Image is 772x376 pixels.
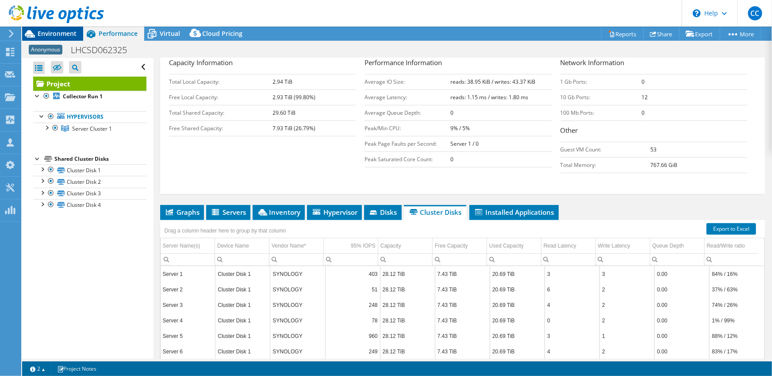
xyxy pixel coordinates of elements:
td: Column Capacity, Value 28.12 TiB [380,266,435,282]
b: reads: 1.15 ms / writes: 1.80 ms [450,93,528,101]
b: Collector Run 1 [63,93,103,100]
td: Average Latency: [365,89,450,105]
b: 12 [641,93,648,101]
div: Read Latency [544,240,576,251]
td: Column Device Name, Filter cell [215,253,269,265]
div: Drag a column header here to group by that column [162,225,288,237]
b: Server 1 / 0 [450,140,479,147]
a: Reports [601,27,644,41]
td: Column Used Capacity, Value 20.69 TiB [490,282,545,297]
a: Export to Excel [707,223,756,235]
td: Guest VM Count: [561,142,651,157]
b: 2.93 TiB (99.80%) [273,93,315,101]
div: Read/Write ratio [707,240,745,251]
td: Column Write Latency, Value 2 [600,297,655,313]
a: Cluster Disk 3 [33,188,146,199]
td: Column Server Name(s), Filter cell [161,253,215,265]
a: Project [33,77,146,91]
td: Peak/Min CPU: [365,120,450,136]
td: Peak Saturated Core Count: [365,151,450,167]
span: CC [748,6,762,20]
td: Column 95% IOPS, Value 960 [325,328,380,344]
h3: Network Information [561,58,747,70]
a: Hypervisors [33,111,146,123]
td: 100 Mb Ports: [561,105,642,120]
div: Queue Depth [653,240,684,251]
td: Column Write Latency, Value 2 [600,282,655,297]
td: Server Name(s) Column [161,238,215,254]
td: Column Read/Write ratio, Value 74% / 26% [710,297,764,313]
td: Column Free Capacity, Value 7.43 TiB [435,344,490,359]
td: Device Name Column [215,238,269,254]
td: Column Capacity, Value 28.12 TiB [380,282,435,297]
td: Total Shared Capacity: [169,105,273,120]
td: Column 95% IOPS, Value 403 [325,266,380,282]
td: Column Write Latency, Value 1 [600,328,655,344]
td: Column Vendor Name*, Value SYNOLOGY [270,344,325,359]
td: Column Free Capacity, Value 7.43 TiB [435,313,490,328]
td: Total Local Capacity: [169,74,273,89]
td: Column Free Capacity, Value 7.43 TiB [435,282,490,297]
td: Free Capacity Column [432,238,487,254]
span: Cloud Pricing [202,29,242,38]
div: Capacity [380,240,401,251]
td: 10 Gb Ports: [561,89,642,105]
td: Column Device Name, Value Cluster Disk 1 [215,282,270,297]
b: 0 [450,109,453,116]
td: Column Device Name, Value Cluster Disk 1 [215,266,270,282]
span: Anonymous [29,45,62,54]
td: Column Server Name(s), Value Server 4 [161,313,215,328]
td: Column Device Name, Value Cluster Disk 1 [215,328,270,344]
div: Server Name(s) [163,240,200,251]
span: Environment [38,29,77,38]
td: Vendor Name* Column [269,238,324,254]
td: Column Read Latency, Value 4 [545,297,600,313]
td: Read/Write ratio Column [704,238,759,254]
td: Column 95% IOPS, Value 78 [325,313,380,328]
b: 0 [450,155,453,163]
div: 95% IOPS [351,240,376,251]
span: Installed Applications [474,208,554,217]
td: Column Used Capacity, Value 20.69 TiB [490,266,545,282]
a: Export [679,27,720,41]
a: Collector Run 1 [33,91,146,102]
td: Column Read Latency, Value 4 [545,344,600,359]
a: Cluster Disk 2 [33,176,146,187]
div: Shared Cluster Disks [54,154,146,164]
b: 0 [641,109,645,116]
td: Free Local Capacity: [169,89,273,105]
td: Column 95% IOPS, Filter cell [323,253,378,265]
td: Column Read/Write ratio, Filter cell [704,253,759,265]
td: Column 95% IOPS, Value 249 [325,344,380,359]
span: Graphs [165,208,200,217]
td: Column Used Capacity, Filter cell [487,253,541,265]
td: Column Queue Depth, Value 0.00 [655,297,710,313]
td: 95% IOPS Column [323,238,378,254]
div: Free Capacity [435,240,468,251]
td: Column Capacity, Value 28.12 TiB [380,344,435,359]
td: Average Queue Depth: [365,105,450,120]
td: Column Used Capacity, Value 20.69 TiB [490,297,545,313]
span: Servers [211,208,246,217]
td: Column Capacity, Value 28.12 TiB [380,313,435,328]
td: 1 Gb Ports: [561,74,642,89]
span: Server Cluster 1 [72,125,112,132]
td: Read Latency Column [541,238,595,254]
a: Share [643,27,680,41]
a: Server Cluster 1 [33,123,146,134]
td: Queue Depth Column [650,238,704,254]
div: Write Latency [598,240,630,251]
td: Total Memory: [561,157,651,173]
td: Column Read Latency, Filter cell [541,253,595,265]
td: Column Capacity, Value 28.12 TiB [380,297,435,313]
h1: LHCSD062325 [67,45,141,55]
td: Column Device Name, Value Cluster Disk 1 [215,297,270,313]
td: Peak Page Faults per Second: [365,136,450,151]
td: Column Vendor Name*, Value SYNOLOGY [270,297,325,313]
span: Performance [99,29,138,38]
svg: \n [693,9,701,17]
td: Column Read Latency, Value 3 [545,266,600,282]
td: Column Write Latency, Value 2 [600,313,655,328]
div: Device Name [217,240,249,251]
b: 29.60 TiB [273,109,296,116]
